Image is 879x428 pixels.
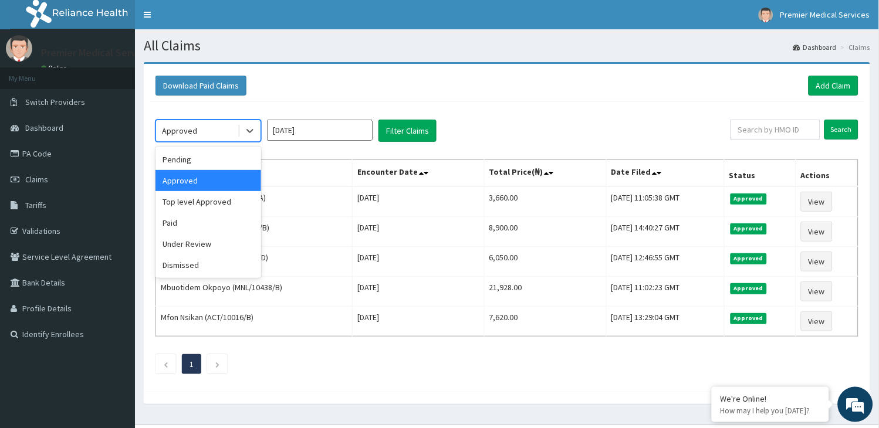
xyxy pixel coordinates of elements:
th: Encounter Date [353,160,485,187]
th: Total Price(₦) [484,160,606,187]
td: 3,660.00 [484,186,606,217]
a: View [801,281,833,301]
p: Premier Medical Services [41,47,154,58]
td: 6,050.00 [484,247,606,277]
span: Approved [731,283,768,294]
td: [DATE] [353,277,485,307]
th: Actions [796,160,858,187]
span: Approved [731,253,768,264]
td: [DATE] 14:40:27 GMT [606,217,724,247]
td: Mbuotidem Okpoyo (MNL/10438/B) [156,277,353,307]
textarea: Type your message and hit 'Enter' [6,295,224,337]
td: [DATE] [353,217,485,247]
a: View [801,222,833,242]
span: Claims [25,174,48,185]
td: Mfon Nsikan (ACT/10016/B) [156,307,353,337]
div: Paid [155,212,261,233]
td: 21,928.00 [484,277,606,307]
li: Claims [838,42,870,52]
td: 8,900.00 [484,217,606,247]
button: Filter Claims [378,120,437,142]
h1: All Claims [144,38,870,53]
img: d_794563401_company_1708531726252_794563401 [22,59,48,88]
div: Chat with us now [61,66,197,81]
span: We're online! [68,135,162,254]
a: Add Claim [809,76,858,96]
span: Switch Providers [25,97,85,107]
input: Select Month and Year [267,120,373,141]
td: [DATE] 11:05:38 GMT [606,186,724,217]
img: User Image [6,35,32,62]
button: Download Paid Claims [155,76,246,96]
a: View [801,311,833,331]
div: Approved [155,170,261,191]
input: Search by HMO ID [731,120,820,140]
th: Date Filed [606,160,724,187]
p: How may I help you today? [721,406,820,416]
div: Under Review [155,233,261,254]
span: Approved [731,193,768,204]
span: Tariffs [25,200,46,210]
input: Search [824,120,858,140]
span: Dashboard [25,123,63,133]
span: Approved [731,313,768,324]
th: Status [724,160,796,187]
span: Approved [731,223,768,234]
div: Approved [162,125,197,137]
td: [DATE] [353,247,485,277]
span: Premier Medical Services [780,9,870,20]
td: [DATE] 12:46:55 GMT [606,247,724,277]
div: Top level Approved [155,191,261,212]
td: [DATE] 11:02:23 GMT [606,277,724,307]
a: Dashboard [793,42,837,52]
td: [DATE] 13:29:04 GMT [606,307,724,337]
td: [DATE] [353,186,485,217]
a: Online [41,64,69,72]
a: Previous page [163,359,168,369]
img: User Image [759,8,773,22]
div: We're Online! [721,393,820,404]
td: 7,620.00 [484,307,606,337]
td: [DATE] [353,307,485,337]
a: Page 1 is your current page [190,359,194,369]
a: View [801,192,833,212]
div: Pending [155,149,261,170]
a: View [801,252,833,271]
div: Dismissed [155,254,261,276]
a: Next page [215,359,220,369]
div: Minimize live chat window [192,6,221,34]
